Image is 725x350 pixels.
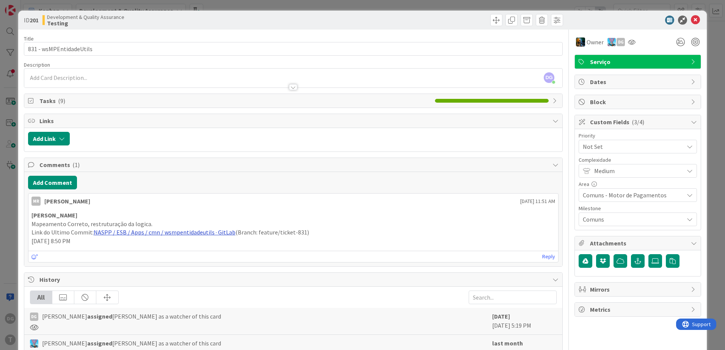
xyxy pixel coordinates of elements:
span: Attachments [590,239,687,248]
span: [PERSON_NAME] [PERSON_NAME] as a watcher of this card [42,339,221,348]
span: Medium [594,166,680,176]
span: Dates [590,77,687,86]
span: Link do Ultimo Commit: [31,228,94,236]
span: [PERSON_NAME] [PERSON_NAME] as a watcher of this card [42,312,221,321]
span: Custom Fields [590,117,687,127]
span: Owner [587,37,604,47]
span: Development & Quality Assurance [47,14,124,20]
span: ID [24,16,39,25]
b: [DATE] [492,312,510,320]
div: [PERSON_NAME] [44,197,90,206]
span: Not Set [583,141,680,152]
div: Priority [579,133,697,138]
div: MR [31,197,41,206]
span: ( 1 ) [72,161,80,169]
span: Comuns - Motor de Pagamentos [583,190,680,200]
b: last month [492,339,523,347]
span: Tasks [39,96,431,105]
a: Reply [542,252,555,261]
span: Mirrors [590,285,687,294]
a: NASPP / ESB / Apps / cmn / wsmpentidadeutils · GitLab [94,228,235,236]
img: SF [607,38,616,46]
span: ( 3/4 ) [632,118,644,126]
span: Description [24,61,50,68]
strong: [PERSON_NAME] [31,211,77,219]
span: Mapeamento Correto, restruturação da logica. [31,220,152,228]
div: All [30,291,52,304]
input: type card name here... [24,42,563,56]
div: DG [617,38,625,46]
span: (Branch: feature/ticket-831) [235,228,309,236]
span: Comuns [583,214,680,225]
span: DG [544,72,554,83]
div: Complexidade [579,157,697,162]
label: Title [24,35,34,42]
div: [DATE] 5:19 PM [492,312,557,331]
b: assigned [87,312,112,320]
b: 201 [30,16,39,24]
div: Milestone [579,206,697,211]
span: Metrics [590,305,687,314]
span: History [39,275,549,284]
span: Support [16,1,35,10]
div: DG [30,312,38,321]
button: Add Link [28,132,70,145]
span: Links [39,116,549,125]
span: ( 9 ) [58,97,65,105]
span: Comments [39,160,549,169]
input: Search... [469,291,557,304]
button: Add Comment [28,176,77,189]
b: Testing [47,20,124,26]
b: assigned [87,339,112,347]
span: Serviço [590,57,687,66]
span: [DATE] 8:50 PM [31,237,71,245]
span: [DATE] 11:51 AM [520,197,555,205]
img: JC [576,37,585,47]
span: Block [590,97,687,106]
img: SF [30,339,38,348]
div: Area [579,181,697,187]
